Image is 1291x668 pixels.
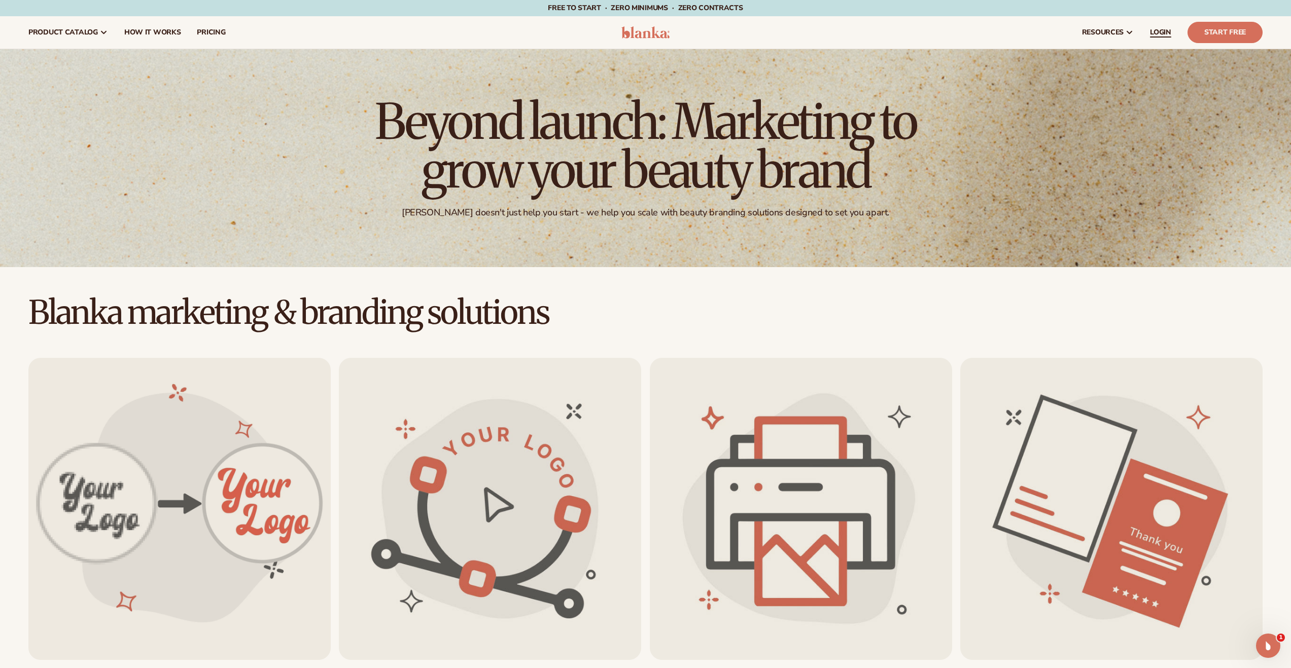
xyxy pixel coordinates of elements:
[1188,22,1263,43] a: Start Free
[367,97,925,195] h1: Beyond launch: Marketing to grow your beauty brand
[1150,28,1171,36] span: LOGIN
[197,28,225,36] span: pricing
[402,207,889,218] div: [PERSON_NAME] doesn't just help you start - we help you scale with beauty branding solutions desi...
[1256,634,1280,658] iframe: Intercom live chat
[1082,28,1124,36] span: resources
[1074,16,1142,49] a: resources
[124,28,181,36] span: How It Works
[1142,16,1179,49] a: LOGIN
[621,26,670,39] img: logo
[28,28,98,36] span: product catalog
[1277,634,1285,642] span: 1
[116,16,189,49] a: How It Works
[20,16,116,49] a: product catalog
[189,16,233,49] a: pricing
[548,3,743,13] span: Free to start · ZERO minimums · ZERO contracts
